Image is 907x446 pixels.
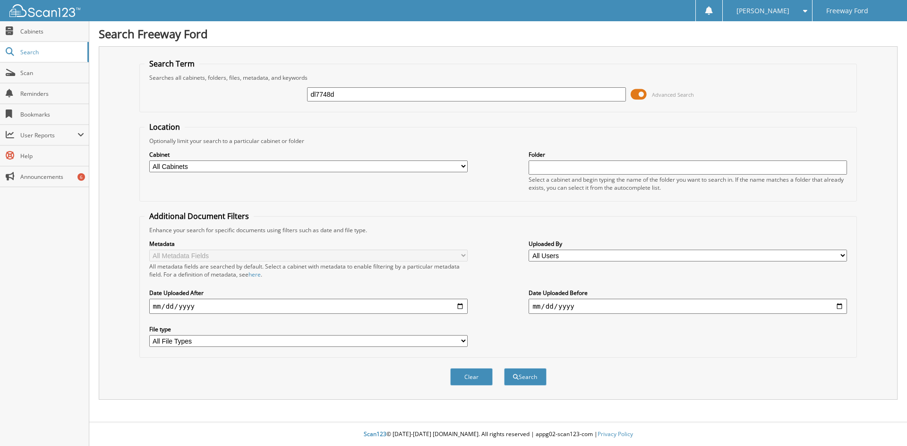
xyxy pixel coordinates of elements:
[145,59,199,69] legend: Search Term
[826,8,868,14] span: Freeway Ford
[529,176,847,192] div: Select a cabinet and begin typing the name of the folder you want to search in. If the name match...
[529,240,847,248] label: Uploaded By
[77,173,85,181] div: 6
[149,240,468,248] label: Metadata
[598,430,633,438] a: Privacy Policy
[652,91,694,98] span: Advanced Search
[529,289,847,297] label: Date Uploaded Before
[9,4,80,17] img: scan123-logo-white.svg
[20,90,84,98] span: Reminders
[20,173,84,181] span: Announcements
[529,151,847,159] label: Folder
[149,262,468,278] div: All metadata fields are searched by default. Select a cabinet with metadata to enable filtering b...
[149,289,468,297] label: Date Uploaded After
[504,368,547,386] button: Search
[99,26,898,42] h1: Search Freeway Ford
[145,226,852,234] div: Enhance your search for specific documents using filters such as date and file type.
[248,270,261,278] a: here
[20,27,84,35] span: Cabinets
[20,152,84,160] span: Help
[145,122,185,132] legend: Location
[149,325,468,333] label: File type
[145,74,852,82] div: Searches all cabinets, folders, files, metadata, and keywords
[89,423,907,446] div: © [DATE]-[DATE] [DOMAIN_NAME]. All rights reserved | appg02-scan123-com |
[20,48,83,56] span: Search
[145,211,254,221] legend: Additional Document Filters
[736,8,789,14] span: [PERSON_NAME]
[529,299,847,314] input: end
[149,299,468,314] input: start
[364,430,386,438] span: Scan123
[145,137,852,145] div: Optionally limit your search to a particular cabinet or folder
[860,401,907,446] iframe: Chat Widget
[149,151,468,159] label: Cabinet
[20,131,77,139] span: User Reports
[20,110,84,118] span: Bookmarks
[450,368,493,386] button: Clear
[20,69,84,77] span: Scan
